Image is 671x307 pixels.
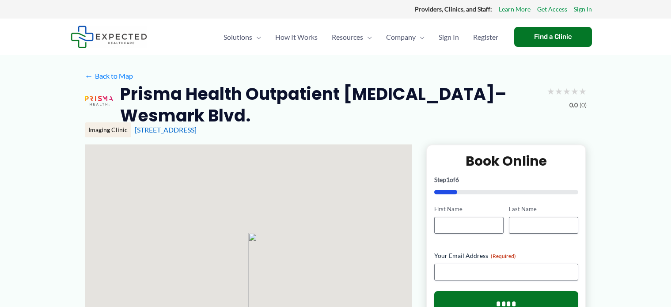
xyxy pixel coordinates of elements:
span: ★ [579,83,587,99]
span: Register [473,22,498,53]
a: CompanyMenu Toggle [379,22,432,53]
label: Last Name [509,205,578,213]
span: ★ [555,83,563,99]
a: Sign In [432,22,466,53]
span: Sign In [439,22,459,53]
label: Your Email Address [434,251,579,260]
span: ★ [547,83,555,99]
span: Solutions [224,22,252,53]
span: (0) [580,99,587,111]
span: How It Works [275,22,318,53]
a: ←Back to Map [85,69,133,83]
a: ResourcesMenu Toggle [325,22,379,53]
span: (Required) [491,253,516,259]
nav: Primary Site Navigation [216,22,505,53]
span: ★ [563,83,571,99]
a: Find a Clinic [514,27,592,47]
h2: Book Online [434,152,579,170]
a: SolutionsMenu Toggle [216,22,268,53]
a: Get Access [537,4,567,15]
span: Menu Toggle [416,22,425,53]
a: [STREET_ADDRESS] [135,125,197,134]
strong: Providers, Clinics, and Staff: [415,5,492,13]
span: 6 [455,176,459,183]
a: Sign In [574,4,592,15]
label: First Name [434,205,504,213]
a: How It Works [268,22,325,53]
span: 0.0 [569,99,578,111]
span: 1 [446,176,450,183]
span: Resources [332,22,363,53]
a: Learn More [499,4,531,15]
span: ← [85,72,93,80]
div: Imaging Clinic [85,122,131,137]
img: Expected Healthcare Logo - side, dark font, small [71,26,147,48]
span: Menu Toggle [252,22,261,53]
h2: Prisma Health Outpatient [MEDICAL_DATA]–Wesmark Blvd. [120,83,539,127]
span: Menu Toggle [363,22,372,53]
span: Company [386,22,416,53]
p: Step of [434,177,579,183]
a: Register [466,22,505,53]
span: ★ [571,83,579,99]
